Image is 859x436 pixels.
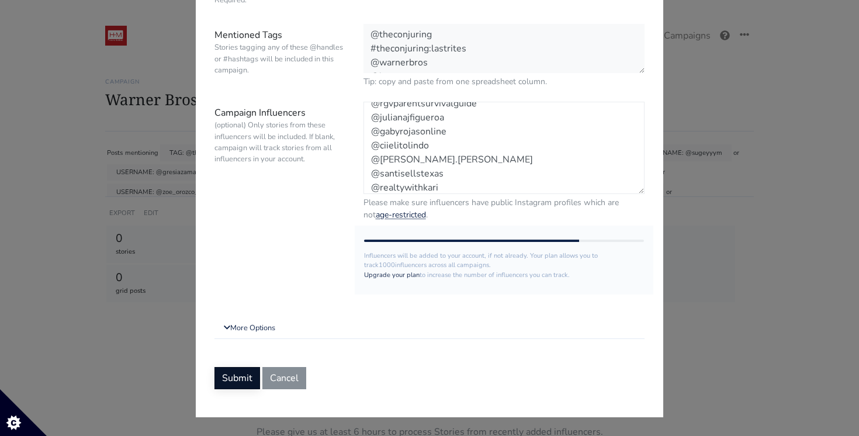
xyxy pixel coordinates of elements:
textarea: @theconjuring #theconjuring:lastrites @warnerbros @hm_comms #theconjuring [363,24,645,73]
small: Stories tagging any of these @handles or #hashtags will be included in this campaign. [214,42,346,76]
small: Tip: copy and paste from one spreadsheet column. [363,75,645,88]
p: to increase the number of influencers you can track. [364,271,644,281]
label: Mentioned Tags [206,24,355,88]
div: Influencers will be added to your account, if not already. Your plan allows you to track influenc... [355,226,653,295]
small: (optional) Only stories from these influencers will be included. If blank, campaign will track st... [214,120,346,165]
button: Submit [214,367,260,389]
small: Please make sure influencers have public Instagram profiles which are not . [363,196,645,221]
a: age-restricted [376,209,426,220]
textarea: @sugeyyym @gresiazamarripa @lifeinthe956 @freddsters @jackieeperazaa @forkitvlog @zoe_orozco_ @st... [363,102,645,194]
a: Upgrade your plan [364,271,420,279]
button: Cancel [262,367,306,389]
a: More Options [214,318,645,339]
label: Campaign Influencers [206,102,355,221]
